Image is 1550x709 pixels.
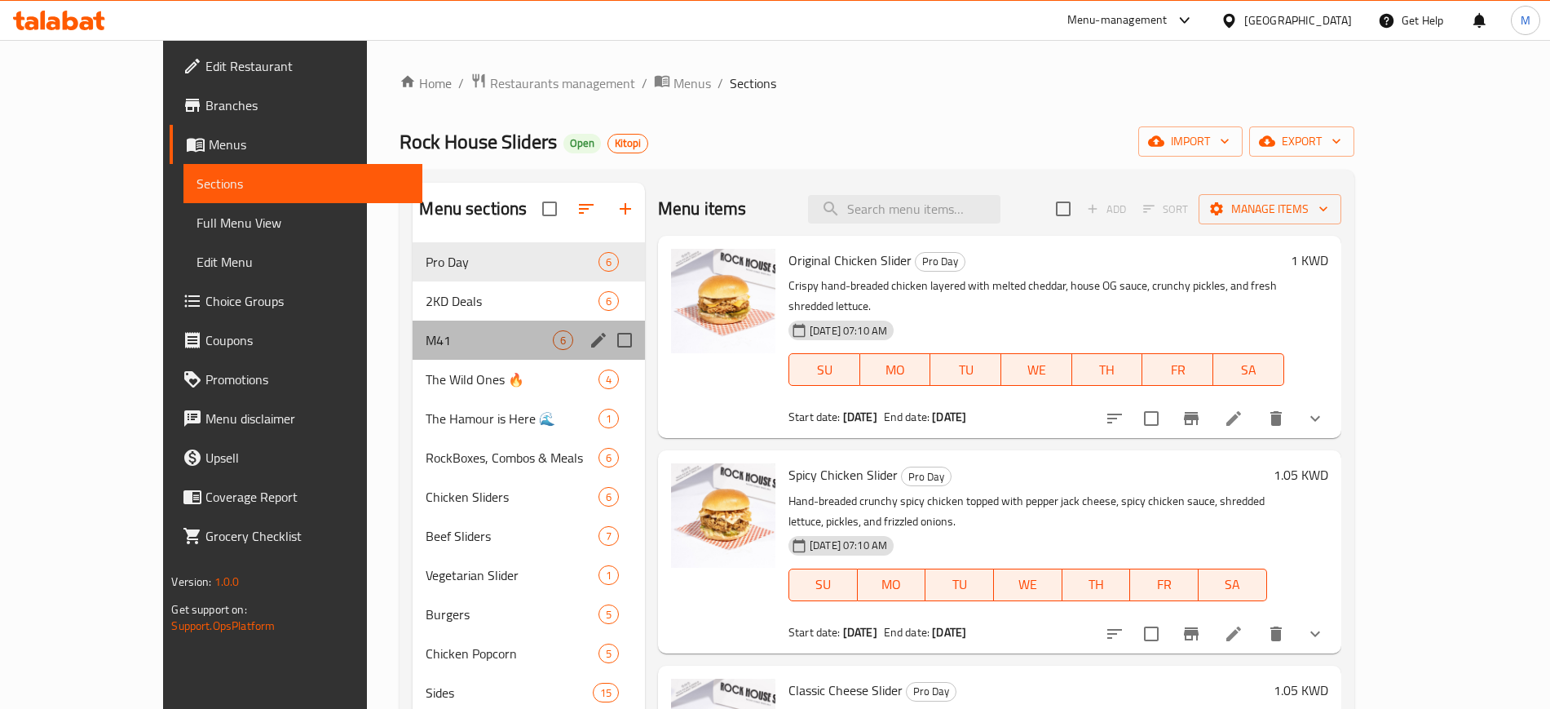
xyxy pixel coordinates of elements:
[205,370,408,389] span: Promotions
[1244,11,1352,29] div: [GEOGRAPHIC_DATA]
[788,406,841,428] span: Start date:
[932,406,966,428] b: [DATE]
[994,569,1062,601] button: WE
[803,538,894,553] span: [DATE] 07:10 AM
[796,573,851,596] span: SU
[860,353,931,386] button: MO
[426,370,598,389] div: The Wild Ones 🔥
[1062,569,1131,601] button: TH
[197,174,408,193] span: Sections
[1212,199,1328,219] span: Manage items
[205,95,408,115] span: Branches
[426,487,598,507] div: Chicken Sliders
[925,569,994,601] button: TU
[413,399,645,438] div: The Hamour is Here 🌊1
[884,406,930,428] span: End date:
[843,622,877,643] b: [DATE]
[197,252,408,272] span: Edit Menu
[205,330,408,350] span: Coupons
[413,242,645,281] div: Pro Day6
[1205,573,1261,596] span: SA
[1262,131,1341,152] span: export
[1296,399,1335,438] button: show more
[1095,614,1134,654] button: sort-choices
[1199,194,1341,224] button: Manage items
[1072,353,1143,386] button: TH
[796,358,854,382] span: SU
[1172,399,1211,438] button: Branch-specific-item
[1172,614,1211,654] button: Branch-specific-item
[788,353,860,386] button: SU
[864,573,920,596] span: MO
[598,370,619,389] div: items
[1274,679,1328,702] h6: 1.05 KWD
[426,252,598,272] span: Pro Day
[413,556,645,595] div: Vegetarian Slider1
[788,569,858,601] button: SU
[1138,126,1243,157] button: import
[906,682,956,702] div: Pro Day
[673,73,711,93] span: Menus
[170,438,422,477] a: Upsell
[594,685,618,701] span: 15
[718,73,723,93] li: /
[788,248,912,273] span: Original Chicken Slider
[1213,353,1284,386] button: SA
[1274,463,1328,486] h6: 1.05 KWD
[170,477,422,516] a: Coverage Report
[490,73,635,93] span: Restaurants management
[730,73,776,93] span: Sections
[598,565,619,585] div: items
[413,321,645,360] div: M416edit
[1000,573,1056,596] span: WE
[1305,409,1325,428] svg: Show Choices
[205,526,408,546] span: Grocery Checklist
[170,281,422,321] a: Choice Groups
[599,529,618,544] span: 7
[599,646,618,662] span: 5
[426,526,598,546] span: Beef Sliders
[1291,249,1328,272] h6: 1 KWD
[171,571,211,592] span: Version:
[1137,573,1192,596] span: FR
[426,565,598,585] div: Vegetarian Slider
[599,294,618,309] span: 6
[1134,401,1168,436] span: Select to update
[598,448,619,467] div: items
[642,73,647,93] li: /
[1079,358,1137,382] span: TH
[426,448,598,467] span: RockBoxes, Combos & Meals
[426,644,598,663] span: Chicken Popcorn
[171,599,246,620] span: Get support on:
[598,487,619,507] div: items
[598,409,619,428] div: items
[426,683,592,702] div: Sides
[426,330,552,350] div: M41
[1199,569,1267,601] button: SA
[1008,358,1066,382] span: WE
[205,56,408,76] span: Edit Restaurant
[209,135,408,154] span: Menus
[654,73,711,94] a: Menus
[205,448,408,467] span: Upsell
[170,125,422,164] a: Menus
[470,73,635,94] a: Restaurants management
[413,360,645,399] div: The Wild Ones 🔥4
[658,197,747,221] h2: Menu items
[426,409,598,428] div: The Hamour is Here 🌊
[1134,617,1168,651] span: Select to update
[170,360,422,399] a: Promotions
[671,249,775,353] img: Original Chicken Slider
[1521,11,1530,29] span: M
[183,242,422,281] a: Edit Menu
[1095,399,1134,438] button: sort-choices
[1080,197,1133,222] span: Add item
[532,192,567,226] span: Select all sections
[426,291,598,311] span: 2KD Deals
[413,634,645,673] div: Chicken Popcorn5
